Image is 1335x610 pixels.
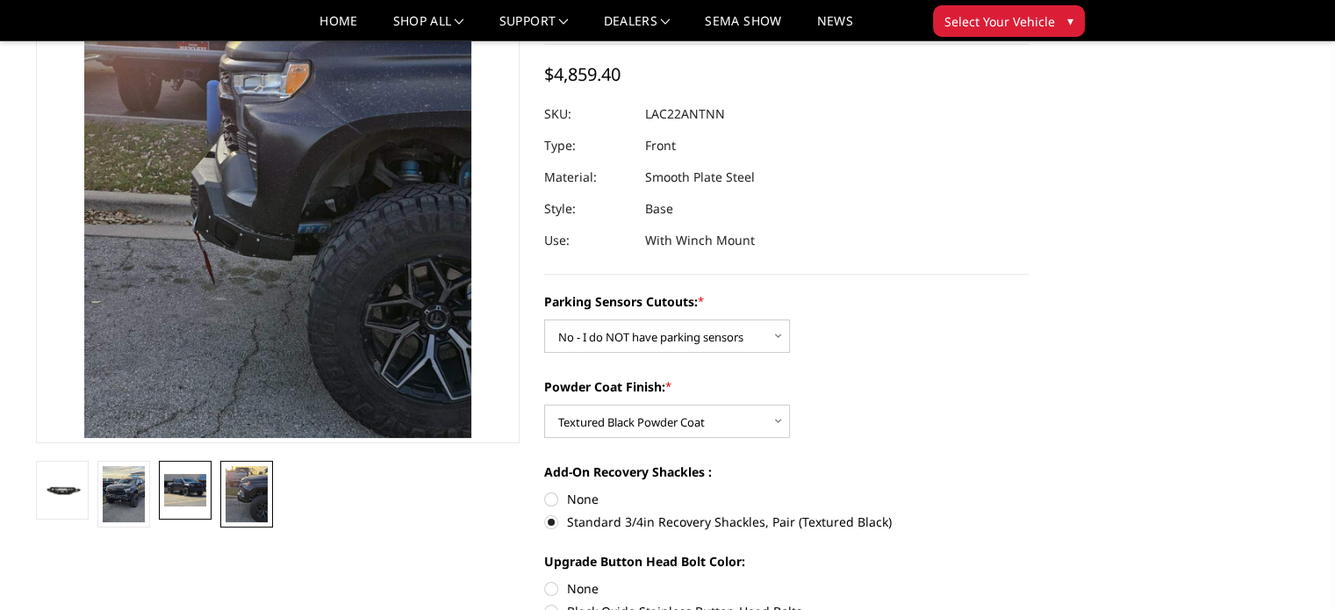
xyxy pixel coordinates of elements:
[645,98,725,130] dd: LAC22ANTNN
[103,466,145,522] img: 2022-2025 Chevrolet Silverado 1500 - Freedom Series - Base Front Bumper (winch mount)
[933,5,1085,37] button: Select Your Vehicle
[1247,526,1335,610] iframe: Chat Widget
[544,490,1029,508] label: None
[544,377,1029,396] label: Powder Coat Finish:
[544,513,1029,531] label: Standard 3/4in Recovery Shackles, Pair (Textured Black)
[944,12,1055,31] span: Select Your Vehicle
[393,15,464,40] a: shop all
[645,225,755,256] dd: With Winch Mount
[705,15,781,40] a: SEMA Show
[544,225,632,256] dt: Use:
[544,193,632,225] dt: Style:
[544,552,1029,571] label: Upgrade Button Head Bolt Color:
[544,161,632,193] dt: Material:
[645,161,755,193] dd: Smooth Plate Steel
[544,62,621,86] span: $4,859.40
[41,478,83,502] img: 2022-2025 Chevrolet Silverado 1500 - Freedom Series - Base Front Bumper (winch mount)
[544,292,1029,311] label: Parking Sensors Cutouts:
[544,130,632,161] dt: Type:
[226,466,268,522] img: 2022-2025 Chevrolet Silverado 1500 - Freedom Series - Base Front Bumper (winch mount)
[1067,11,1073,30] span: ▾
[499,15,569,40] a: Support
[604,15,671,40] a: Dealers
[544,579,1029,598] label: None
[319,15,357,40] a: Home
[544,463,1029,481] label: Add-On Recovery Shackles :
[164,474,206,506] img: 2022-2025 Chevrolet Silverado 1500 - Freedom Series - Base Front Bumper (winch mount)
[544,98,632,130] dt: SKU:
[645,130,676,161] dd: Front
[645,193,673,225] dd: Base
[816,15,852,40] a: News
